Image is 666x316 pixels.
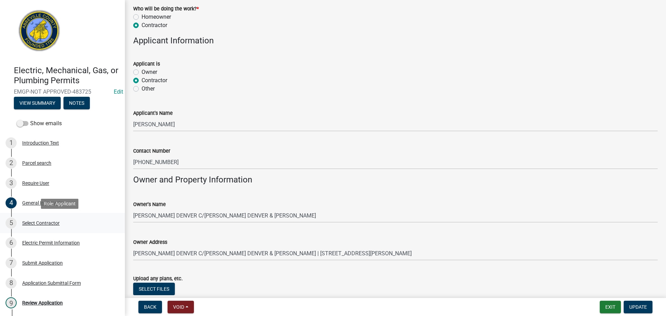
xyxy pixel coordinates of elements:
div: 2 [6,157,17,169]
div: Application Submittal Form [22,281,81,285]
div: 8 [6,277,17,289]
label: Homeowner [142,13,171,21]
div: 3 [6,178,17,189]
wm-modal-confirm: Summary [14,101,61,106]
label: Owner's Name [133,202,166,207]
label: Applicant is [133,62,160,67]
label: Other [142,85,155,93]
div: 6 [6,237,17,248]
img: Abbeville County, South Carolina [14,7,65,58]
a: Edit [114,88,123,95]
div: Introduction Text [22,140,59,145]
button: Update [624,301,652,313]
button: Select files [133,283,175,295]
label: Owner [142,68,157,76]
label: Applicant's Name [133,111,173,116]
span: EMGP-NOT APPROVED-483725 [14,88,111,95]
div: Parcel search [22,161,51,165]
div: 9 [6,297,17,308]
div: 5 [6,217,17,229]
div: 1 [6,137,17,148]
div: Submit Application [22,261,63,265]
h4: Owner and Property Information [133,175,658,185]
span: Update [629,304,647,310]
label: Show emails [17,119,62,128]
button: Void [168,301,194,313]
button: Notes [63,97,90,109]
button: View Summary [14,97,61,109]
button: Back [138,301,162,313]
div: Review Application [22,300,63,305]
div: 7 [6,257,17,268]
div: Electric Permit Information [22,240,80,245]
div: General Information [22,200,66,205]
label: Who will be doing the work? [133,7,199,11]
span: Back [144,304,156,310]
label: Contractor [142,76,167,85]
label: Contractor [142,21,167,29]
div: Require User [22,181,49,186]
label: Owner Address [133,240,167,245]
div: Role: Applicant [41,199,78,209]
label: Contact Number [133,149,170,154]
button: Exit [600,301,621,313]
div: Select Contractor [22,221,60,225]
span: Void [173,304,184,310]
div: 4 [6,197,17,208]
h4: Electric, Mechanical, Gas, or Plumbing Permits [14,66,119,86]
h4: Applicant Information [133,36,658,46]
wm-modal-confirm: Edit Application Number [114,88,123,95]
wm-modal-confirm: Notes [63,101,90,106]
label: Upload any plans, etc. [133,276,183,281]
